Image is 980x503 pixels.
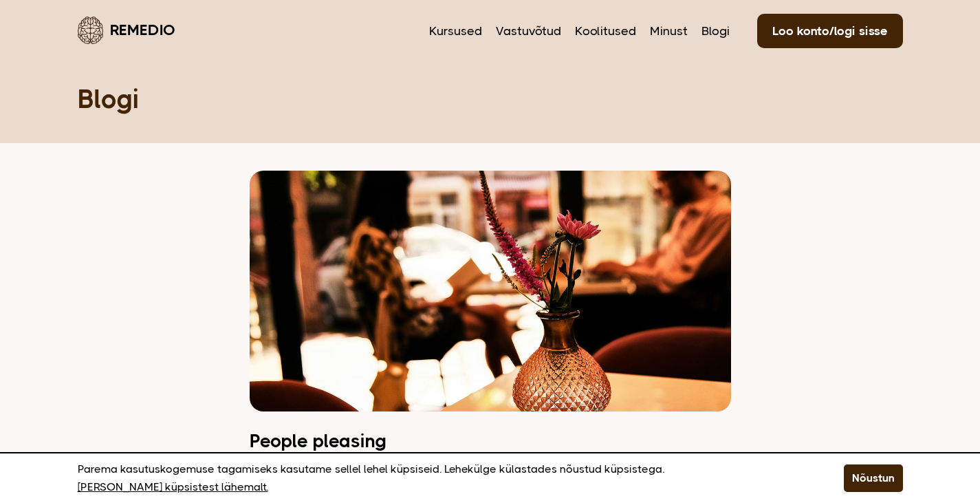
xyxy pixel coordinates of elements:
[844,464,903,492] button: Nõustun
[250,171,731,411] img: Roosad lilled vaasis
[650,22,688,40] a: Minust
[78,17,103,44] img: Remedio logo
[757,14,903,48] a: Loo konto/logi sisse
[250,432,731,450] h2: People pleasing
[701,22,730,40] a: Blogi
[575,22,636,40] a: Koolitused
[78,460,809,496] p: Parema kasutuskogemuse tagamiseks kasutame sellel lehel küpsiseid. Lehekülge külastades nõustud k...
[78,83,903,116] h1: Blogi
[429,22,482,40] a: Kursused
[78,478,268,496] a: [PERSON_NAME] küpsistest lähemalt.
[78,14,175,46] a: Remedio
[496,22,561,40] a: Vastuvõtud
